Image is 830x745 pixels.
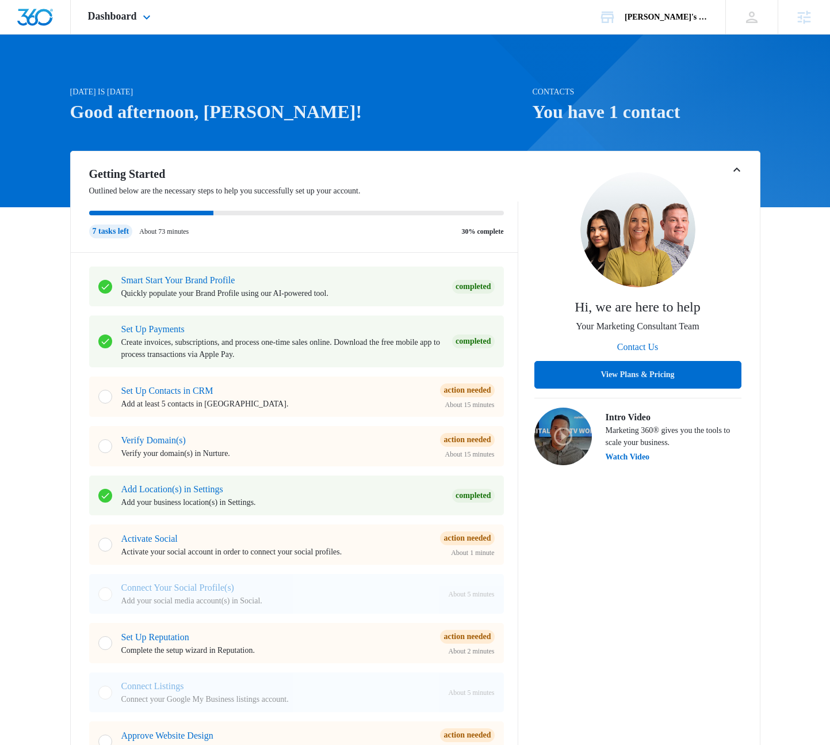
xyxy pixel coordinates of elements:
[451,548,494,558] span: About 1 minute
[121,336,443,360] p: Create invoices, subscriptions, and process one-time sales online. Download the free mobile app t...
[121,644,431,656] p: Complete the setup wizard in Reputation.
[121,447,431,459] p: Verify your domain(s) in Nurture.
[121,496,443,508] p: Add your business location(s) in Settings.
[445,400,495,410] span: About 15 minutes
[121,324,185,334] a: Set Up Payments
[88,10,137,22] span: Dashboard
[606,410,741,424] h3: Intro Video
[70,86,526,98] p: [DATE] is [DATE]
[576,320,699,333] p: Your Marketing Consultant Team
[121,287,443,299] p: Quickly populate your Brand Profile using our AI-powered tool.
[121,435,186,445] a: Verify Domain(s)
[462,226,504,237] p: 30% complete
[440,630,494,644] div: Action Needed
[440,433,494,447] div: Action Needed
[121,595,439,607] p: Add your social media account(s) in Social.
[534,361,741,389] button: View Plans & Pricing
[121,731,213,740] a: Approve Website Design
[575,297,701,317] p: Hi, we are here to help
[449,646,495,656] span: About 2 minutes
[89,185,518,197] p: Outlined below are the necessary steps to help you successfully set up your account.
[121,484,223,494] a: Add Location(s) in Settings
[89,225,133,238] div: 7 tasks left
[533,98,760,126] h1: You have 1 contact
[445,449,495,459] span: About 15 minutes
[452,335,494,348] div: Completed
[121,275,235,285] a: Smart Start Your Brand Profile
[625,13,709,22] div: account name
[533,86,760,98] p: Contacts
[449,687,495,698] span: About 5 minutes
[606,453,650,461] button: Watch Video
[121,386,213,396] a: Set Up Contacts in CRM
[606,333,670,361] button: Contact Us
[139,226,189,237] p: About 73 minutes
[440,531,494,545] div: Action Needed
[89,165,518,183] h2: Getting Started
[121,693,439,705] p: Connect your Google My Business listings account.
[121,632,189,642] a: Set Up Reputation
[606,424,741,448] p: Marketing 360® gives you the tools to scale your business.
[730,163,744,177] button: Toggle Collapse
[121,546,431,558] p: Activate your social account in order to connect your social profiles.
[452,280,494,294] div: Completed
[440,728,494,742] div: Action Needed
[121,534,178,543] a: Activate Social
[70,98,526,126] h1: Good afternoon, [PERSON_NAME]!
[440,383,494,397] div: Action Needed
[449,589,495,599] span: About 5 minutes
[534,408,592,465] img: Intro Video
[452,489,494,503] div: Completed
[121,398,431,410] p: Add at least 5 contacts in [GEOGRAPHIC_DATA].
